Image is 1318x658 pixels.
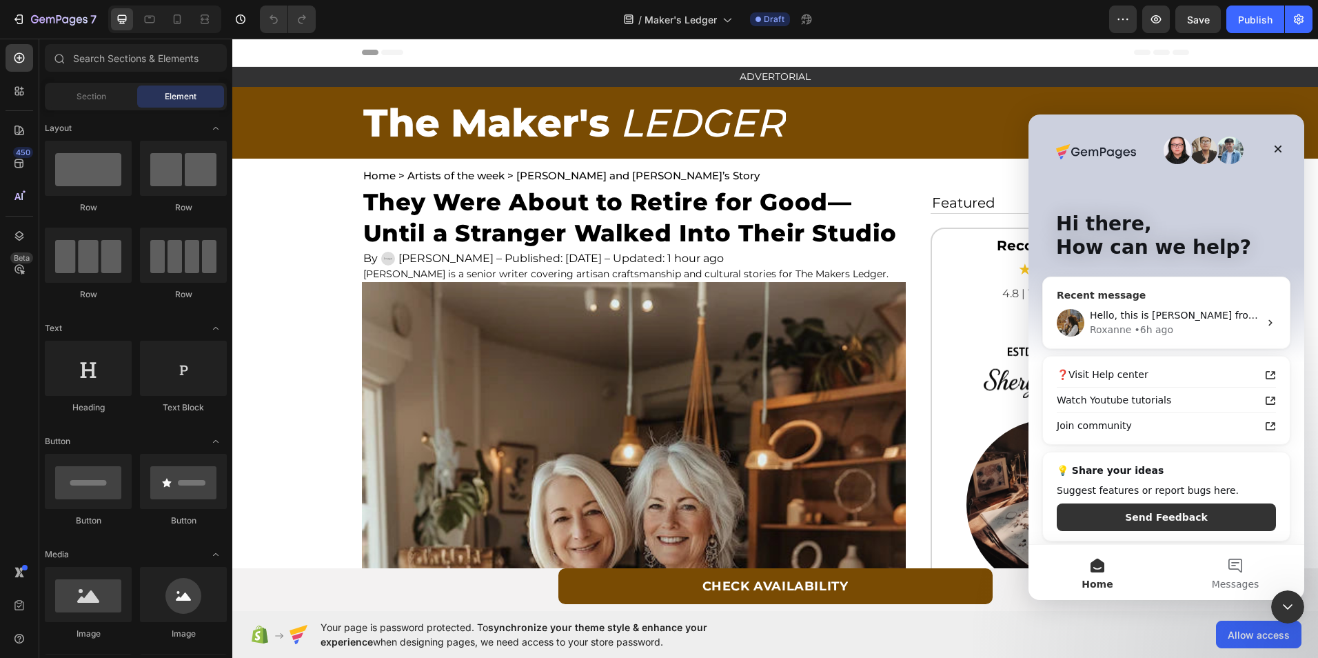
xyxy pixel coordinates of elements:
span: Home [53,465,84,475]
div: Join community [28,304,231,319]
span: Maker's Ledger [645,12,717,27]
span: Draft [764,13,784,26]
button: Messages [138,430,276,486]
p: Recommended [708,199,933,216]
div: Beta [10,252,33,263]
div: Heading [45,401,132,414]
span: synchronize your theme style & enhance your experience [321,621,707,648]
div: Row [140,288,227,301]
div: Image [45,628,132,640]
span: Toggle open [205,430,227,452]
div: Row [45,288,132,301]
iframe: Intercom live chat [1028,114,1304,600]
span: Toggle open [205,117,227,139]
span: Layout [45,122,72,134]
h2: 💡 Share your ideas [28,349,247,363]
div: Undo/Redo [260,6,316,33]
div: Roxanne [61,208,103,223]
div: 450 [13,147,33,158]
a: CHECK AVAILABILITY [326,530,760,566]
span: Element [165,90,196,103]
div: Row [140,201,227,214]
div: Button [140,515,227,527]
span: / [638,12,642,27]
div: Text Block [140,401,227,414]
p: They Were About to Retire for Good—Until a Stranger Walked Into Their Studio [131,148,672,210]
iframe: Design area [232,39,1318,611]
button: Send Feedback [28,389,247,417]
span: Save [1187,14,1210,26]
p: [PERSON_NAME] – Published: [DATE] – Updated: 1 hour ago [166,213,491,227]
a: Join community [20,299,256,324]
div: • 6h ago [105,208,145,223]
span: Media [45,548,69,561]
iframe: Intercom live chat [1271,590,1304,624]
div: Watch Youtube tutorials [28,279,231,293]
div: Button [45,515,132,527]
div: ❓Visit Help center [28,253,231,268]
button: Publish [1226,6,1284,33]
img: gempages_574260278791767086-0913e5f4-0aed-4aed-ae79-58918fee5a38.png [751,284,889,359]
span: Section [77,90,106,103]
span: Text [45,322,62,335]
p: Home > Artists of the week > [PERSON_NAME] and [PERSON_NAME]’s Story [131,128,672,146]
button: Allow access [1216,621,1301,648]
p: 7 [90,11,97,28]
div: Publish [1238,12,1273,27]
img: 512x512 [149,213,163,227]
div: Close [237,22,262,47]
span: Your page is password protected. To when designing pages, we need access to your store password. [321,620,761,649]
button: 7 [6,6,103,33]
div: Suggest features or report bugs here. [28,369,247,383]
a: Watch Youtube tutorials [20,273,256,299]
span: Toggle open [205,544,227,566]
p: ★★★★★ [708,222,933,239]
span: Allow access [1228,628,1290,642]
p: 4.8 | 1,897 Reviews [708,246,933,265]
a: ❓Visit Help center [20,248,256,273]
input: Search Sections & Elements [45,44,227,72]
span: Toggle open [205,317,227,339]
p: Featured [700,156,942,173]
p: By [131,213,145,227]
span: Messages [183,465,231,475]
span: Button [45,435,70,448]
img: gempages_574260278791767086-a8d823ca-81ea-4077-9ab9-8284c5a82870.webp [734,380,906,552]
button: Save [1175,6,1221,33]
div: Image [140,628,227,640]
div: Row [45,201,132,214]
p: [PERSON_NAME] is a senior writer covering artisan craftsmanship and cultural stories for The Make... [131,230,672,241]
p: Ledger [387,50,552,119]
p: CHECK AVAILABILITY [470,537,616,559]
